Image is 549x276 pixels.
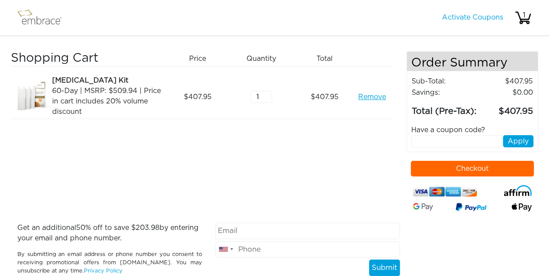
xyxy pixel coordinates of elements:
[369,259,400,276] button: Submit
[478,87,533,98] td: 0.00
[504,185,532,196] img: affirm-logo.svg
[407,52,538,71] h4: Order Summary
[514,14,532,21] a: 1
[184,92,212,102] span: 407.95
[52,75,163,86] div: [MEDICAL_DATA] Kit
[215,241,400,258] input: Phone
[514,9,532,27] img: cart
[411,87,479,98] td: Savings :
[310,92,338,102] span: 407.95
[413,185,477,198] img: credit-cards.png
[11,75,54,119] img: a09f5d18-8da6-11e7-9c79-02e45ca4b85b.jpeg
[216,242,236,257] div: United States: +1
[215,223,400,239] input: Email
[296,51,359,66] div: Total
[516,10,533,20] div: 1
[411,98,479,118] td: Total (Pre-Tax):
[478,76,533,87] td: 407.95
[136,224,160,231] span: 203.98
[15,7,72,29] img: logo.png
[512,203,532,211] img: fullApplePay.png
[52,86,163,117] div: 60-Day | MSRP: $509.94 | Price in cart includes 20% volume discount
[169,51,233,66] div: Price
[411,76,479,87] td: Sub-Total:
[456,201,486,214] img: paypal-v3.png
[413,203,433,211] img: Google-Pay-Logo.svg
[246,53,276,64] span: Quantity
[17,250,202,276] p: By submitting an email address or phone number you consent to receiving promotional offers from [...
[442,14,503,21] a: Activate Coupons
[11,51,163,66] h3: Shopping Cart
[405,125,540,135] div: Have a coupon code?
[84,268,123,274] a: Privacy Policy
[411,161,534,176] button: Checkout
[503,135,533,147] button: Apply
[358,92,386,102] a: Remove
[478,98,533,118] td: 407.95
[17,223,202,243] p: Get an additional % off to save $ by entering your email and phone number.
[76,224,85,231] span: 50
